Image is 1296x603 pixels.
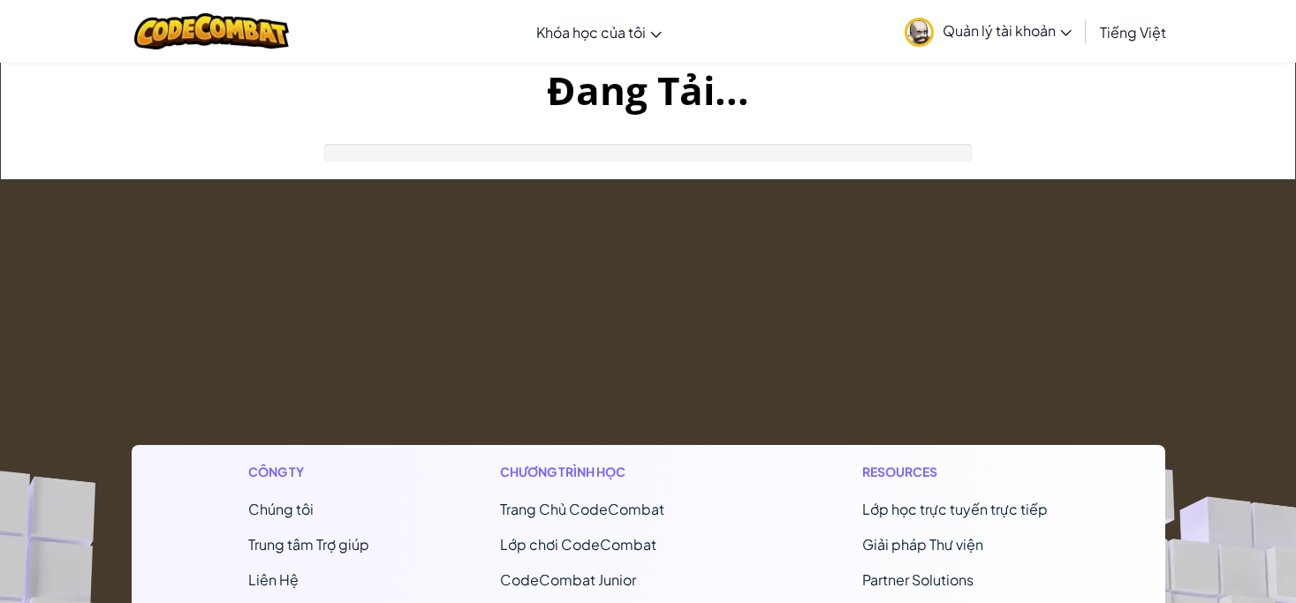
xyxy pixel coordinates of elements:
img: avatar [905,18,934,47]
a: Quản lý tài khoản [896,4,1080,59]
a: Partner Solutions [862,570,974,589]
h1: Chương trình học [500,463,732,481]
a: Trung tâm Trợ giúp [248,535,369,554]
span: Tiếng Việt [1100,23,1166,41]
a: CodeCombat Junior [500,570,636,589]
h1: Công ty [248,463,369,481]
span: Khóa học của tôi [536,23,646,41]
img: CodeCombat logo [134,13,289,49]
h1: Resources [862,463,1048,481]
span: Trang Chủ CodeCombat [500,500,664,518]
a: Tiếng Việt [1091,8,1175,56]
a: Chúng tôi [248,500,314,518]
a: Lớp chơi CodeCombat [500,535,656,554]
a: Giải pháp Thư viện [862,535,983,554]
span: Quản lý tài khoản [943,21,1072,40]
span: Liên Hệ [248,570,299,589]
a: Khóa học của tôi [527,8,671,56]
h1: Đang Tải... [1,63,1295,117]
a: Lớp học trực tuyến trực tiếp [862,500,1048,518]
